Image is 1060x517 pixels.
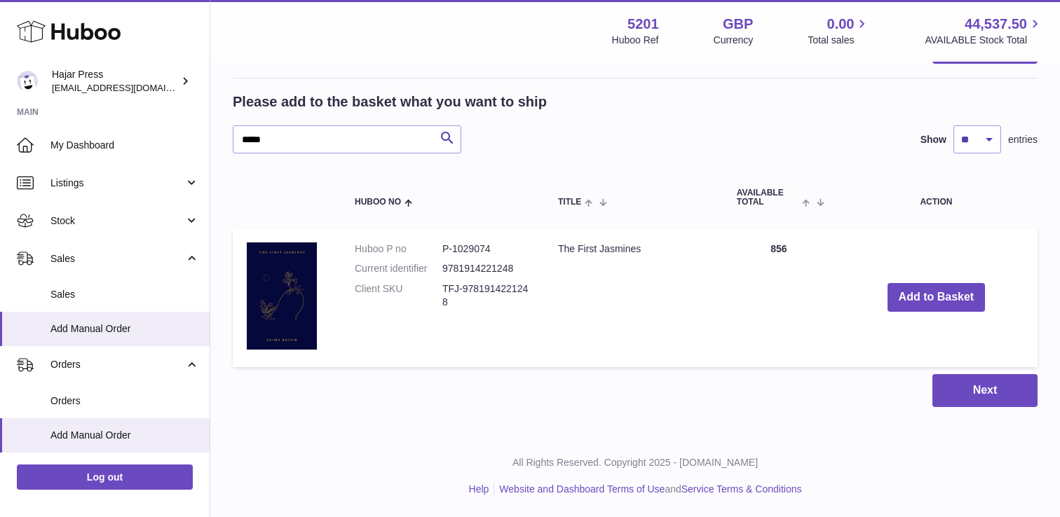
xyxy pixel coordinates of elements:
span: Sales [50,288,199,301]
span: AVAILABLE Stock Total [925,34,1043,47]
span: 44,537.50 [965,15,1027,34]
p: All Rights Reserved. Copyright 2025 - [DOMAIN_NAME] [222,456,1049,469]
span: [EMAIL_ADDRESS][DOMAIN_NAME] [52,82,206,93]
a: 44,537.50 AVAILABLE Stock Total [925,15,1043,47]
dd: TFJ-9781914221248 [442,282,530,309]
a: Service Terms & Conditions [681,483,802,495]
span: 0.00 [827,15,855,34]
span: Huboo no [355,198,401,207]
img: editorial@hajarpress.com [17,71,38,92]
dt: Current identifier [355,262,442,275]
dd: 9781914221248 [442,262,530,275]
th: Action [835,174,1038,221]
img: The First Jasmines [247,242,317,350]
td: The First Jasmines [544,228,723,367]
span: Title [558,198,581,207]
span: Stock [50,214,184,228]
a: Help [469,483,489,495]
span: Listings [50,177,184,190]
span: Add Manual Order [50,429,199,442]
span: Orders [50,358,184,371]
span: entries [1008,133,1038,146]
div: Currency [714,34,754,47]
label: Show [920,133,946,146]
span: Add Manual Order [50,322,199,336]
li: and [494,483,801,496]
h2: Please add to the basket what you want to ship [233,92,547,111]
button: Add to Basket [888,283,986,312]
a: Log out [17,464,193,490]
strong: 5201 [627,15,659,34]
span: Orders [50,394,199,408]
span: Sales [50,252,184,266]
dt: Huboo P no [355,242,442,256]
a: Website and Dashboard Terms of Use [499,483,665,495]
span: My Dashboard [50,139,199,152]
div: Hajar Press [52,68,178,95]
span: AVAILABLE Total [737,188,799,207]
button: Next [932,374,1038,407]
span: Total sales [808,34,870,47]
strong: GBP [723,15,753,34]
div: Huboo Ref [612,34,659,47]
dt: Client SKU [355,282,442,309]
dd: P-1029074 [442,242,530,256]
td: 856 [723,228,835,367]
a: 0.00 Total sales [808,15,870,47]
